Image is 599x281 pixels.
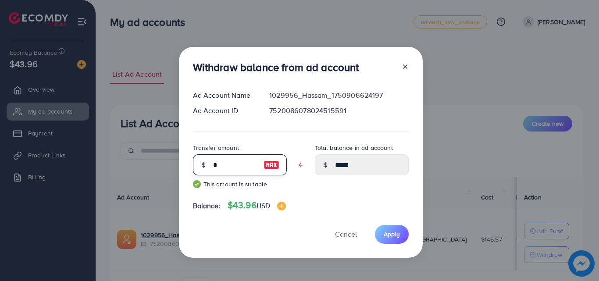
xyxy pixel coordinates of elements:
span: Balance: [193,201,221,211]
div: Ad Account ID [186,106,263,116]
span: Cancel [335,229,357,239]
span: USD [257,201,270,210]
div: 7520086078024515591 [262,106,415,116]
button: Cancel [324,225,368,244]
img: guide [193,180,201,188]
div: 1029956_Hassam_1750906624197 [262,90,415,100]
img: image [264,160,279,170]
img: image [277,202,286,210]
h4: $43.96 [228,200,286,211]
button: Apply [375,225,409,244]
label: Total balance in ad account [315,143,393,152]
span: Apply [384,230,400,238]
small: This amount is suitable [193,180,287,189]
h3: Withdraw balance from ad account [193,61,359,74]
div: Ad Account Name [186,90,263,100]
label: Transfer amount [193,143,239,152]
